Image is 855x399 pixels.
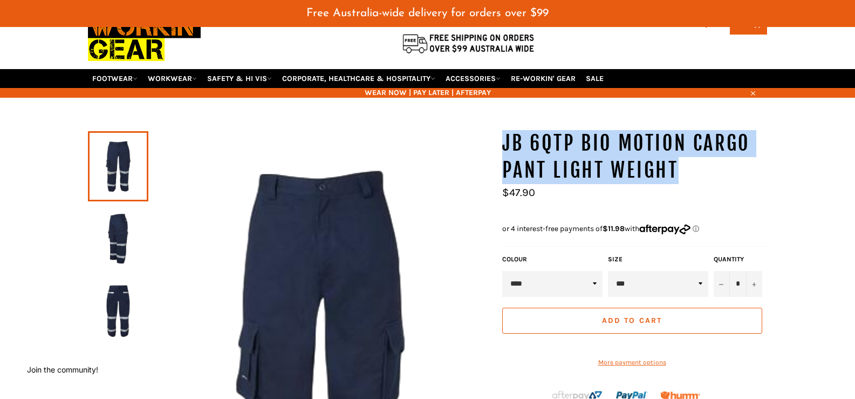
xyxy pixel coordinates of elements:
a: WORKWEAR [143,69,201,88]
span: $47.90 [502,186,535,199]
a: ACCESSORIES [441,69,505,88]
a: CORPORATE, HEALTHCARE & HOSPITALITY [278,69,440,88]
span: Free Australia-wide delivery for orders over $99 [306,8,549,19]
span: Add to Cart [602,316,662,325]
button: Increase item quantity by one [746,271,762,297]
img: JB 6QTP Bio Motion Cargo Pant Light Weight - Workin' Gear [93,281,143,341]
label: Quantity [714,255,762,264]
a: RE-WORKIN' GEAR [507,69,580,88]
img: Flat $9.95 shipping Australia wide [401,32,536,55]
h1: JB 6QTP Bio Motion Cargo Pant Light Weight [502,130,768,184]
button: Add to Cart [502,308,762,334]
a: More payment options [502,358,762,367]
img: Workin Gear leaders in Workwear, Safety Boots, PPE, Uniforms. Australia's No.1 in Workwear [88,8,201,69]
button: Join the community! [27,365,98,374]
a: FOOTWEAR [88,69,142,88]
span: WEAR NOW | PAY LATER | AFTERPAY [88,87,768,98]
a: SALE [582,69,608,88]
button: Reduce item quantity by one [714,271,730,297]
label: COLOUR [502,255,603,264]
img: JB 6QTP Bio Motion Cargo Pant Light Weight - Workin' Gear [93,209,143,268]
label: Size [608,255,708,264]
a: SAFETY & HI VIS [203,69,276,88]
